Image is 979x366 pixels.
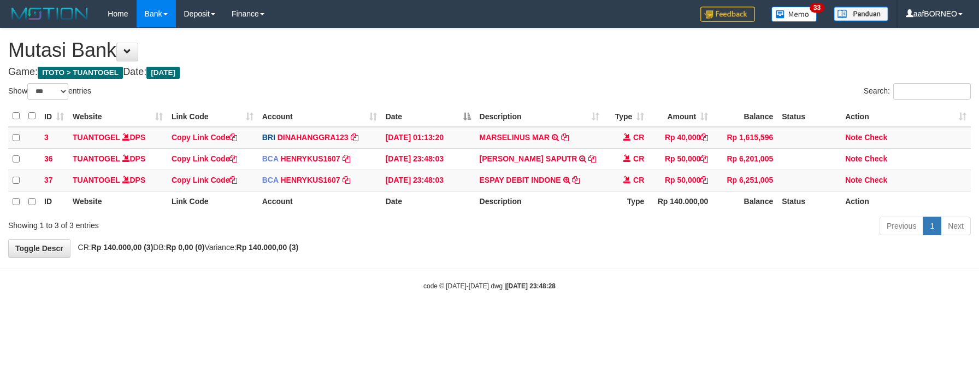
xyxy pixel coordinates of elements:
th: Amount: activate to sort column ascending [648,106,712,127]
td: [DATE] 23:48:03 [381,148,475,170]
a: [PERSON_NAME] SAPUTR [480,154,577,163]
strong: Rp 140.000,00 (3) [91,243,154,252]
th: Website [68,191,167,212]
a: Copy DINAHANGGRA123 to clipboard [351,133,358,142]
span: BCA [262,176,279,184]
th: Link Code: activate to sort column ascending [167,106,258,127]
select: Showentries [27,83,68,100]
th: Balance [712,106,777,127]
a: Check [864,176,887,184]
th: ID: activate to sort column ascending [40,106,68,127]
span: 3 [44,133,49,142]
strong: Rp 140.000,00 (3) [237,243,299,252]
th: Status [777,191,841,212]
a: Note [845,154,862,163]
th: Description: activate to sort column ascending [475,106,604,127]
img: panduan.png [834,7,888,21]
th: Description [475,191,604,212]
a: Copy Rp 50,000 to clipboard [700,154,708,163]
a: Copy HENRYKUS1607 to clipboard [343,154,350,163]
td: [DATE] 23:48:03 [381,170,475,191]
a: Next [941,217,971,235]
a: Copy ESPAY DEBIT INDONE to clipboard [572,176,580,184]
span: CR [633,154,644,163]
th: Link Code [167,191,258,212]
th: Action [841,191,971,212]
a: 1 [923,217,941,235]
a: ESPAY DEBIT INDONE [480,176,561,184]
span: BRI [262,133,275,142]
th: Type [604,191,648,212]
small: code © [DATE]-[DATE] dwg | [423,282,556,290]
a: HENRYKUS1607 [280,176,340,184]
a: DINAHANGGRA123 [278,133,349,142]
img: Button%20Memo.svg [771,7,817,22]
a: TUANTOGEL [73,133,120,142]
h1: Mutasi Bank [8,39,971,61]
a: Copy Rp 50,000 to clipboard [700,176,708,184]
a: Note [845,133,862,142]
td: DPS [68,148,167,170]
td: Rp 50,000 [648,170,712,191]
span: CR [633,133,644,142]
td: Rp 6,201,005 [712,148,777,170]
th: Balance [712,191,777,212]
a: Check [864,154,887,163]
span: [DATE] [146,67,180,79]
a: Copy SANDI SAPUTR to clipboard [588,154,596,163]
input: Search: [893,83,971,100]
span: BCA [262,154,279,163]
span: 37 [44,176,53,184]
a: Previous [880,217,923,235]
div: Showing 1 to 3 of 3 entries [8,216,400,231]
a: TUANTOGEL [73,176,120,184]
a: HENRYKUS1607 [280,154,340,163]
th: Date: activate to sort column descending [381,106,475,127]
th: Account: activate to sort column ascending [258,106,381,127]
th: Action: activate to sort column ascending [841,106,971,127]
a: MARSELINUS MAR [480,133,550,142]
td: Rp 40,000 [648,127,712,149]
label: Search: [864,83,971,100]
h4: Game: Date: [8,67,971,78]
td: Rp 50,000 [648,148,712,170]
td: DPS [68,170,167,191]
th: ID [40,191,68,212]
th: Account [258,191,381,212]
a: Copy Link Code [172,133,238,142]
th: Website: activate to sort column ascending [68,106,167,127]
th: Status [777,106,841,127]
a: Toggle Descr [8,239,70,258]
td: DPS [68,127,167,149]
span: ITOTO > TUANTOGEL [38,67,123,79]
th: Type: activate to sort column ascending [604,106,648,127]
td: Rp 1,615,596 [712,127,777,149]
th: Date [381,191,475,212]
span: CR: DB: Variance: [73,243,299,252]
td: Rp 6,251,005 [712,170,777,191]
span: 36 [44,154,53,163]
strong: Rp 0,00 (0) [166,243,205,252]
a: TUANTOGEL [73,154,120,163]
a: Copy Rp 40,000 to clipboard [700,133,708,142]
a: Copy Link Code [172,176,238,184]
a: Copy Link Code [172,154,238,163]
a: Note [845,176,862,184]
th: Rp 140.000,00 [648,191,712,212]
label: Show entries [8,83,91,100]
img: MOTION_logo.png [8,5,91,22]
a: Copy MARSELINUS MAR to clipboard [561,133,569,142]
a: Copy HENRYKUS1607 to clipboard [343,176,350,184]
img: Feedback.jpg [700,7,755,22]
strong: [DATE] 23:48:28 [506,282,556,290]
span: 33 [810,3,824,13]
a: Check [864,133,887,142]
td: [DATE] 01:13:20 [381,127,475,149]
span: CR [633,176,644,184]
